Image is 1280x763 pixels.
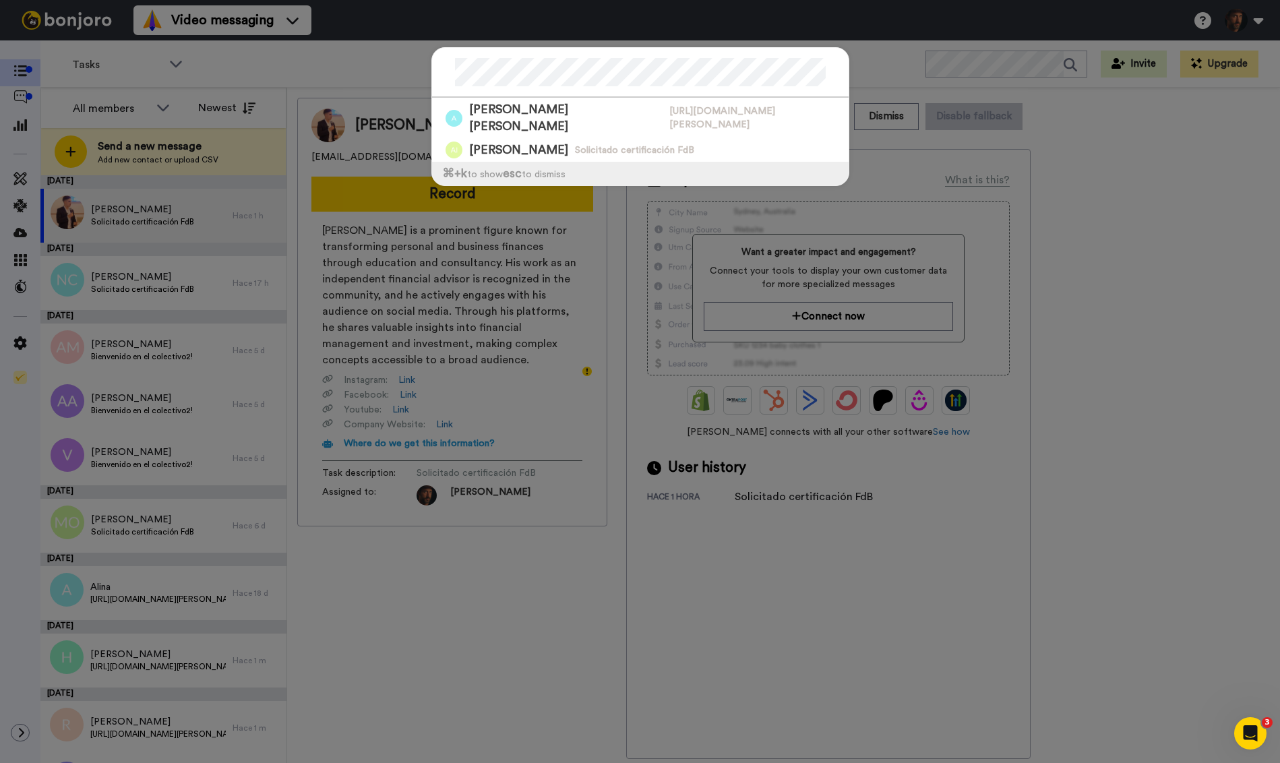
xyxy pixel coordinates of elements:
[446,110,462,127] img: Image of Antonio Jose Martínez
[446,142,462,158] img: Image of Antonio Iannello
[669,104,849,131] span: [URL][DOMAIN_NAME][PERSON_NAME]
[503,168,522,179] span: esc
[469,101,663,135] span: [PERSON_NAME] [PERSON_NAME]
[442,168,467,179] span: ⌘ +k
[1234,717,1267,750] iframe: Intercom live chat
[575,144,694,157] span: Solicitado certificación FdB
[432,162,849,185] div: to show to dismiss
[469,142,568,158] span: [PERSON_NAME]
[432,98,849,138] a: Image of Antonio Jose Martínez[PERSON_NAME] [PERSON_NAME][URL][DOMAIN_NAME][PERSON_NAME]
[432,138,849,162] a: Image of Antonio Iannello[PERSON_NAME]Solicitado certificación FdB
[1262,717,1273,728] span: 3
